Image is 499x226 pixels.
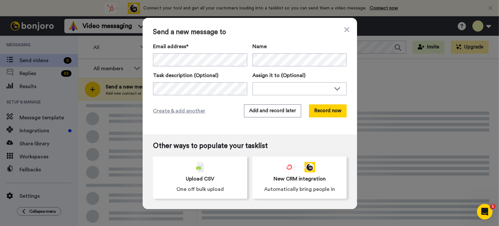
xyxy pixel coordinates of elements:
span: Other ways to populate your tasklist [153,142,347,150]
button: Record now [309,104,347,117]
div: animation [284,162,315,172]
span: One off bulk upload [176,185,224,193]
label: Assign it to (Optional) [252,72,347,79]
span: Name [252,43,267,50]
span: Automatically bring people in [264,185,335,193]
span: 1 [490,204,495,209]
span: Send a new message to [153,28,347,36]
img: csv-grey.png [196,162,204,172]
span: Create & add another [153,107,205,115]
button: Add and record later [244,104,301,117]
iframe: Intercom live chat [477,204,493,219]
span: New CRM integration [274,175,326,183]
label: Email address* [153,43,247,50]
label: Task description (Optional) [153,72,247,79]
span: Upload CSV [186,175,214,183]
